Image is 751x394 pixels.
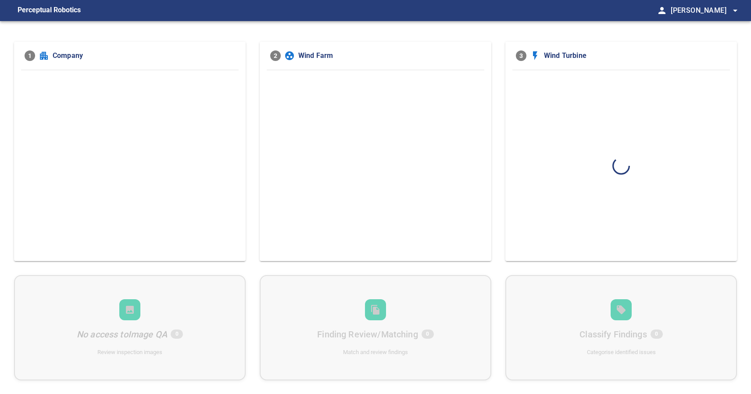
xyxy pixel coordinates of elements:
[730,5,740,16] span: arrow_drop_down
[667,2,740,19] button: [PERSON_NAME]
[671,4,740,17] span: [PERSON_NAME]
[25,50,35,61] span: 1
[53,50,235,61] span: Company
[516,50,526,61] span: 3
[544,50,726,61] span: Wind Turbine
[270,50,281,61] span: 2
[657,5,667,16] span: person
[298,50,481,61] span: Wind Farm
[18,4,81,18] figcaption: Perceptual Robotics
